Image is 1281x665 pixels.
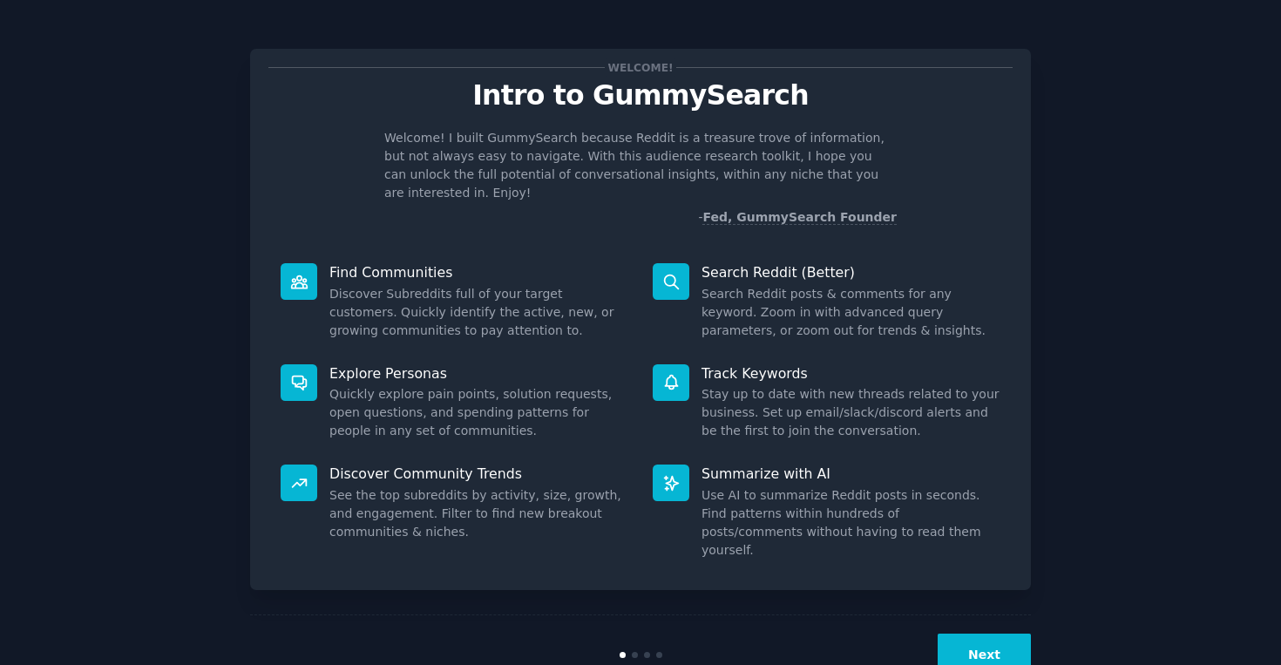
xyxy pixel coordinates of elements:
dd: Discover Subreddits full of your target customers. Quickly identify the active, new, or growing c... [329,285,628,340]
dd: See the top subreddits by activity, size, growth, and engagement. Filter to find new breakout com... [329,486,628,541]
dd: Search Reddit posts & comments for any keyword. Zoom in with advanced query parameters, or zoom o... [701,285,1000,340]
dd: Use AI to summarize Reddit posts in seconds. Find patterns within hundreds of posts/comments with... [701,486,1000,560]
p: Track Keywords [701,364,1000,383]
div: - [698,208,897,227]
p: Search Reddit (Better) [701,263,1000,282]
p: Welcome! I built GummySearch because Reddit is a treasure trove of information, but not always ea... [384,129,897,202]
p: Find Communities [329,263,628,282]
a: Fed, GummySearch Founder [702,210,897,225]
p: Intro to GummySearch [268,80,1013,111]
p: Explore Personas [329,364,628,383]
dd: Quickly explore pain points, solution requests, open questions, and spending patterns for people ... [329,385,628,440]
span: Welcome! [605,58,676,77]
p: Discover Community Trends [329,465,628,483]
p: Summarize with AI [701,465,1000,483]
dd: Stay up to date with new threads related to your business. Set up email/slack/discord alerts and ... [701,385,1000,440]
